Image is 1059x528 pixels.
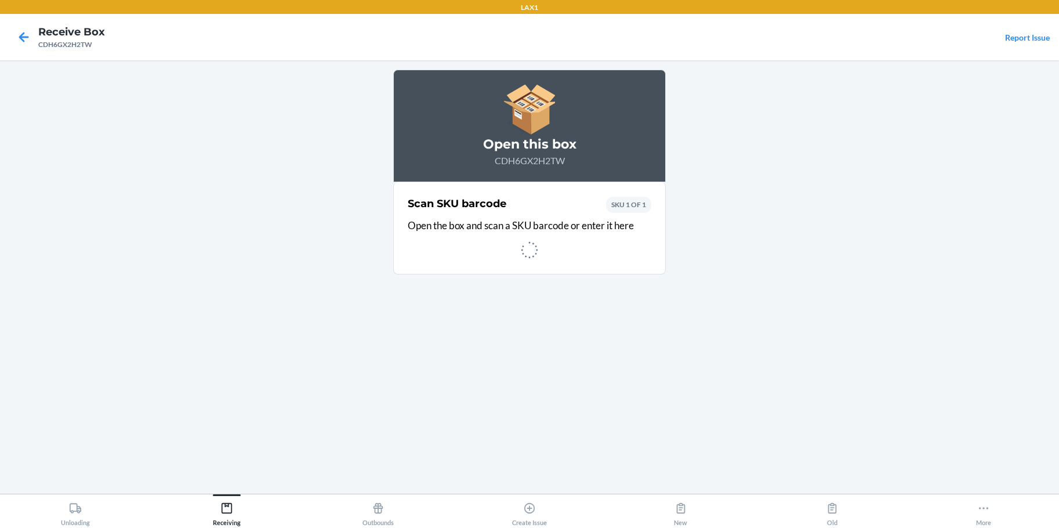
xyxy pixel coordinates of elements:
[38,39,105,50] div: CDH6GX2H2TW
[605,494,756,526] button: New
[408,196,506,211] h2: Scan SKU barcode
[303,494,454,526] button: Outbounds
[454,494,605,526] button: Create Issue
[908,494,1059,526] button: More
[213,497,241,526] div: Receiving
[521,2,538,13] p: LAX1
[512,497,547,526] div: Create Issue
[362,497,394,526] div: Outbounds
[38,24,105,39] h4: Receive Box
[408,154,651,168] p: CDH6GX2H2TW
[826,497,839,526] div: Old
[61,497,90,526] div: Unloading
[1005,32,1050,42] a: Report Issue
[408,218,651,233] p: Open the box and scan a SKU barcode or enter it here
[674,497,687,526] div: New
[611,200,646,210] p: SKU 1 OF 1
[976,497,991,526] div: More
[756,494,908,526] button: Old
[151,494,303,526] button: Receiving
[408,135,651,154] h3: Open this box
